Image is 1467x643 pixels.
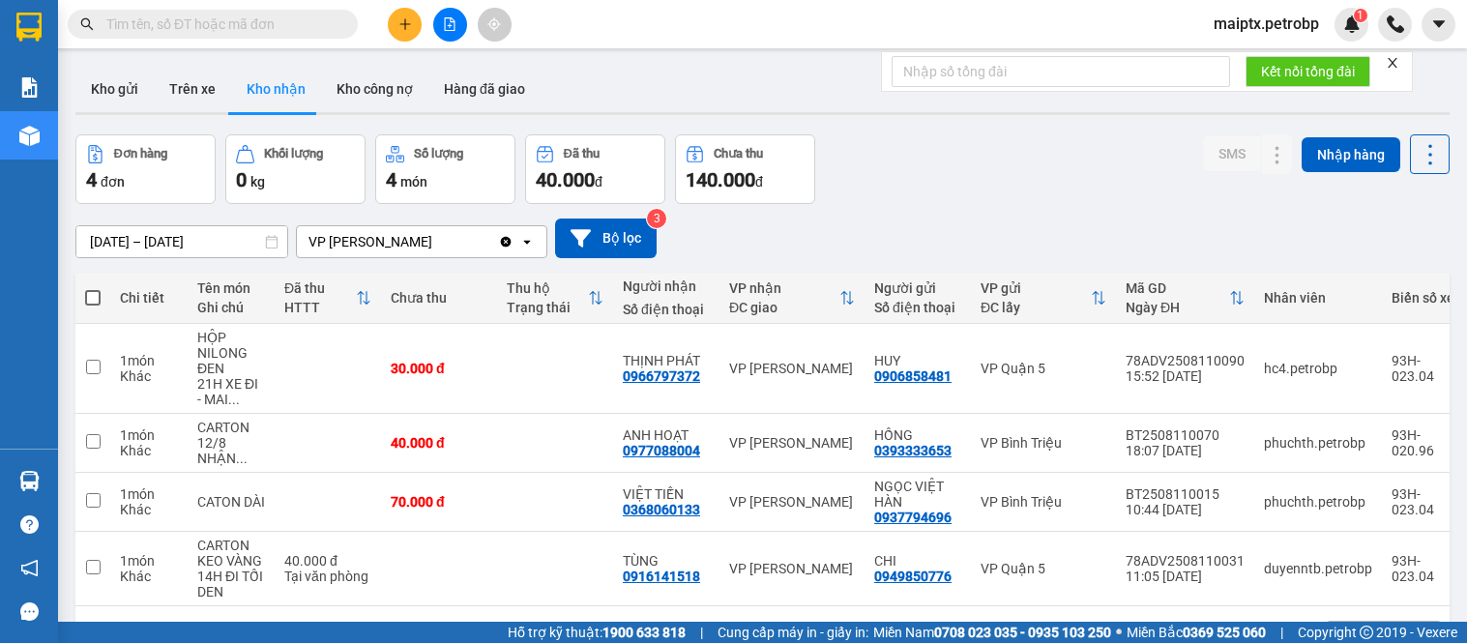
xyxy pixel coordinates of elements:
[19,77,40,98] img: solution-icon
[75,66,154,112] button: Kho gửi
[981,300,1091,315] div: ĐC lấy
[197,280,265,296] div: Tên món
[391,290,487,306] div: Chưa thu
[120,443,178,458] div: Khác
[981,435,1106,451] div: VP Bình Triệu
[874,510,952,525] div: 0937794696
[19,471,40,491] img: warehouse-icon
[197,538,265,569] div: CARTON KEO VÀNG
[1264,561,1372,576] div: duyenntb.petrobp
[443,17,456,31] span: file-add
[874,553,961,569] div: CHI
[120,569,178,584] div: Khác
[197,376,265,407] div: 21H XE ĐI - MAI NHẬN
[602,625,686,640] strong: 1900 633 818
[16,13,42,42] img: logo-vxr
[400,174,427,190] span: món
[231,66,321,112] button: Kho nhận
[284,553,371,569] div: 40.000 đ
[971,273,1116,324] th: Toggle SortBy
[120,427,178,443] div: 1 món
[874,300,961,315] div: Số điện thoại
[729,494,855,510] div: VP [PERSON_NAME]
[507,300,588,315] div: Trạng thái
[20,559,39,577] span: notification
[197,569,265,599] div: 14H ĐI TỐI DEN
[519,234,535,249] svg: open
[120,486,178,502] div: 1 món
[1126,443,1245,458] div: 18:07 [DATE]
[236,168,247,191] span: 0
[236,451,248,466] span: ...
[391,361,487,376] div: 30.000 đ
[1264,361,1372,376] div: hc4.petrobp
[228,392,240,407] span: ...
[284,280,356,296] div: Đã thu
[1126,368,1245,384] div: 15:52 [DATE]
[874,443,952,458] div: 0393333653
[1357,9,1364,22] span: 1
[1360,626,1373,639] span: copyright
[623,486,710,502] div: VIỆT TIẾN
[80,17,94,31] span: search
[874,353,961,368] div: HUY
[284,569,371,584] div: Tại văn phòng
[1116,628,1122,636] span: ⚪️
[1392,553,1454,584] div: 93H-023.04
[197,494,265,510] div: CATON DÀI
[275,273,381,324] th: Toggle SortBy
[1280,622,1283,643] span: |
[981,361,1106,376] div: VP Quận 5
[755,174,763,190] span: đ
[498,234,513,249] svg: Clear value
[1354,9,1367,22] sup: 1
[714,147,763,161] div: Chưa thu
[555,219,657,258] button: Bộ lọc
[623,368,700,384] div: 0966797372
[321,66,428,112] button: Kho công nợ
[981,280,1091,296] div: VP gửi
[75,134,216,204] button: Đơn hàng4đơn
[386,168,396,191] span: 4
[388,8,422,42] button: plus
[508,622,686,643] span: Hỗ trợ kỹ thuật:
[564,147,600,161] div: Đã thu
[873,622,1111,643] span: Miền Nam
[391,494,487,510] div: 70.000 đ
[1392,290,1454,306] div: Biển số xe
[675,134,815,204] button: Chưa thu140.000đ
[1126,486,1245,502] div: BT2508110015
[874,569,952,584] div: 0949850776
[623,427,710,443] div: ANH HOẠT
[536,168,595,191] span: 40.000
[507,280,588,296] div: Thu hộ
[197,420,265,435] div: CARTON
[284,300,356,315] div: HTTT
[874,280,961,296] div: Người gửi
[1422,8,1455,42] button: caret-down
[398,17,412,31] span: plus
[101,174,125,190] span: đơn
[623,353,710,368] div: THỊNH PHÁT
[1198,12,1335,36] span: maiptx.petrobp
[414,147,463,161] div: Số lượng
[1264,435,1372,451] div: phuchth.petrobp
[225,134,366,204] button: Khối lượng0kg
[981,561,1106,576] div: VP Quận 5
[729,361,855,376] div: VP [PERSON_NAME]
[623,502,700,517] div: 0368060133
[1126,300,1229,315] div: Ngày ĐH
[623,443,700,458] div: 0977088004
[86,168,97,191] span: 4
[250,174,265,190] span: kg
[1264,494,1372,510] div: phuchth.petrobp
[434,232,436,251] input: Selected VP Minh Hưng.
[375,134,515,204] button: Số lượng4món
[1126,502,1245,517] div: 10:44 [DATE]
[1246,56,1370,87] button: Kết nối tổng đài
[1387,15,1404,33] img: phone-icon
[623,569,700,584] div: 0916141518
[595,174,602,190] span: đ
[120,290,178,306] div: Chi tiết
[1127,622,1266,643] span: Miền Bắc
